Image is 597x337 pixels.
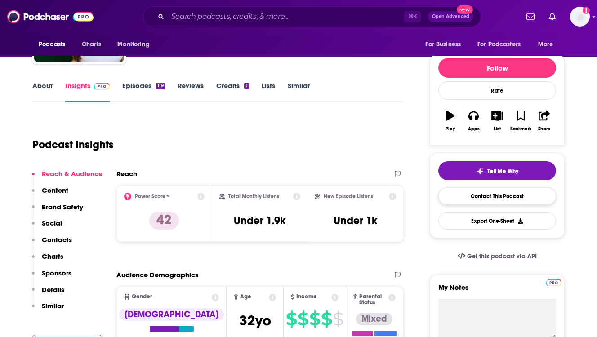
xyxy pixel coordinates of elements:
[42,169,102,178] p: Reach & Audience
[122,81,165,102] a: Episodes119
[42,302,64,310] p: Similar
[570,7,590,27] button: Show profile menu
[135,193,170,200] h2: Power Score™
[532,36,565,53] button: open menu
[438,283,556,299] label: My Notes
[111,36,161,53] button: open menu
[438,58,556,78] button: Follow
[39,38,65,51] span: Podcasts
[333,312,343,326] span: $
[119,308,224,332] a: [DEMOGRAPHIC_DATA]
[450,245,544,267] a: Get this podcast via API
[477,168,484,175] img: tell me why sparkle
[356,313,392,325] div: Mixed
[359,294,387,306] span: Parental Status
[168,9,404,24] input: Search podcasts, credits, & more...
[42,186,68,195] p: Content
[432,14,469,19] span: Open Advanced
[42,235,72,244] p: Contacts
[438,161,556,180] button: tell me why sparkleTell Me Why
[494,126,501,132] div: List
[32,219,62,235] button: Social
[570,7,590,27] span: Logged in as HughE
[352,313,397,336] a: Mixed
[457,5,473,14] span: New
[156,83,165,89] div: 119
[143,6,481,27] div: Search podcasts, credits, & more...
[298,312,308,326] span: $
[404,11,421,22] span: ⌘ K
[262,81,275,102] a: Lists
[82,38,101,51] span: Charts
[76,36,107,53] a: Charts
[509,105,532,137] button: Bookmark
[286,312,297,326] span: $
[570,7,590,27] img: User Profile
[239,312,271,329] span: 32 yo
[467,253,537,260] span: Get this podcast via API
[438,187,556,205] a: Contact This Podcast
[178,81,204,102] a: Reviews
[546,279,561,286] img: Podchaser Pro
[583,7,590,14] svg: Add a profile image
[234,214,285,227] h3: Under 1.9k
[239,317,271,328] a: 32yo
[538,38,553,51] span: More
[438,81,556,100] div: Rate
[425,38,461,51] span: For Business
[42,203,83,211] p: Brand Safety
[468,126,480,132] div: Apps
[42,285,64,294] p: Details
[32,235,72,252] button: Contacts
[42,252,63,261] p: Charts
[545,9,559,24] a: Show notifications dropdown
[42,269,71,277] p: Sponsors
[244,83,249,89] div: 1
[309,312,320,326] span: $
[533,105,556,137] button: Share
[428,11,473,22] button: Open AdvancedNew
[32,302,64,318] button: Similar
[32,269,71,285] button: Sponsors
[538,126,550,132] div: Share
[334,214,377,227] h3: Under 1k
[32,285,64,302] button: Details
[32,203,83,219] button: Brand Safety
[42,219,62,227] p: Social
[94,83,110,90] img: Podchaser Pro
[132,294,152,300] span: Gender
[32,36,77,53] button: open menu
[419,36,472,53] button: open menu
[523,9,538,24] a: Show notifications dropdown
[32,169,102,186] button: Reach & Audience
[546,278,561,286] a: Pro website
[216,81,249,102] a: Credits1
[116,270,198,279] h2: Audience Demographics
[286,312,343,326] a: $$$$$
[477,38,521,51] span: For Podcasters
[117,38,149,51] span: Monitoring
[32,81,53,102] a: About
[510,126,531,132] div: Bookmark
[119,308,224,321] div: [DEMOGRAPHIC_DATA]
[446,126,455,132] div: Play
[438,212,556,230] button: Export One-Sheet
[472,36,534,53] button: open menu
[7,8,94,25] img: Podchaser - Follow, Share and Rate Podcasts
[116,169,137,178] h2: Reach
[32,186,68,203] button: Content
[438,105,462,137] button: Play
[32,138,114,151] h1: Podcast Insights
[65,81,110,102] a: InsightsPodchaser Pro
[240,294,251,300] span: Age
[32,252,63,269] button: Charts
[321,312,332,326] span: $
[487,168,518,175] span: Tell Me Why
[296,294,317,300] span: Income
[149,212,179,230] p: 42
[288,81,310,102] a: Similar
[486,105,509,137] button: List
[324,193,373,200] h2: New Episode Listens
[462,105,485,137] button: Apps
